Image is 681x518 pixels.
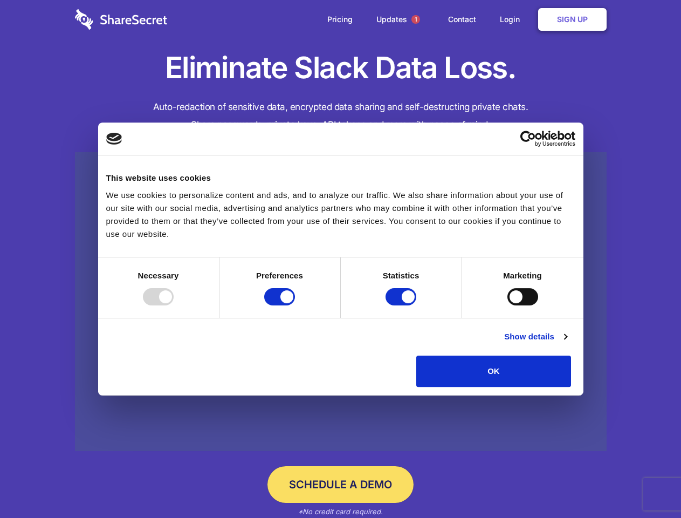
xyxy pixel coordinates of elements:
a: Contact [437,3,487,36]
a: Wistia video thumbnail [75,152,607,452]
a: Usercentrics Cookiebot - opens in a new window [481,131,575,147]
span: 1 [411,15,420,24]
h4: Auto-redaction of sensitive data, encrypted data sharing and self-destructing private chats. Shar... [75,98,607,134]
h1: Eliminate Slack Data Loss. [75,49,607,87]
strong: Marketing [503,271,542,280]
img: logo [106,133,122,145]
a: Pricing [317,3,363,36]
a: Schedule a Demo [267,466,414,503]
em: *No credit card required. [298,507,383,516]
strong: Necessary [138,271,179,280]
img: logo-wordmark-white-trans-d4663122ce5f474addd5e946df7df03e33cb6a1c49d2221995e7729f52c070b2.svg [75,9,167,30]
button: OK [416,356,571,387]
a: Login [489,3,536,36]
div: We use cookies to personalize content and ads, and to analyze our traffic. We also share informat... [106,189,575,241]
strong: Preferences [256,271,303,280]
div: This website uses cookies [106,172,575,185]
a: Show details [504,330,567,343]
a: Sign Up [538,8,607,31]
strong: Statistics [383,271,419,280]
